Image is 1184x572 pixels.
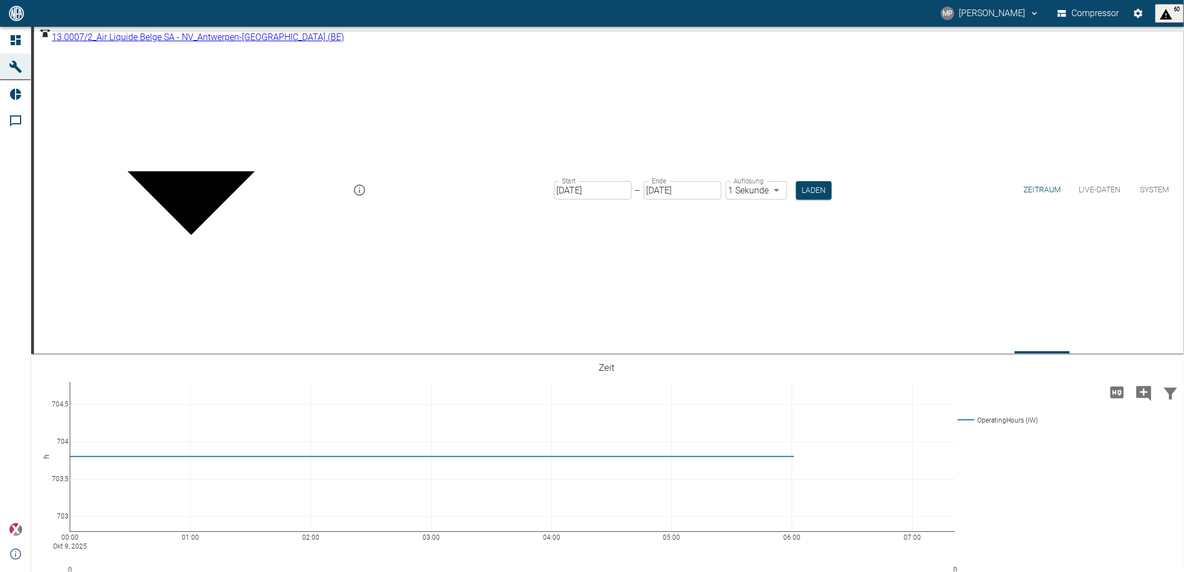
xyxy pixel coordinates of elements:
button: marc.philipps@neac.de [939,3,1041,23]
label: Ende [652,176,666,186]
button: displayAlerts [1155,4,1184,23]
button: Laden [796,181,832,200]
span: 60 [1174,6,1180,21]
label: Start [562,176,576,186]
button: System [1129,27,1180,353]
button: Kommentar hinzufügen [1130,378,1157,407]
div: 1 Sekunde [726,181,787,200]
div: MP [941,7,954,20]
button: mission info [348,179,371,201]
button: Compressor [1055,3,1122,23]
input: DD.MM.YYYY [554,181,632,200]
button: Einstellungen [1128,3,1148,23]
button: Daten filtern [1157,378,1184,407]
img: Xplore Logo [9,523,22,536]
button: Zeitraum [1015,27,1070,353]
span: Hohe Auflösung [1104,386,1130,397]
img: logo [8,6,25,21]
span: 13.0007/2_Air Liquide Belge SA - NV_Antwerpen-[GEOGRAPHIC_DATA] (BE) [52,32,344,42]
label: Auflösung [734,176,764,186]
p: – [635,184,640,197]
button: Live-Daten [1070,27,1129,353]
input: DD.MM.YYYY [644,181,721,200]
